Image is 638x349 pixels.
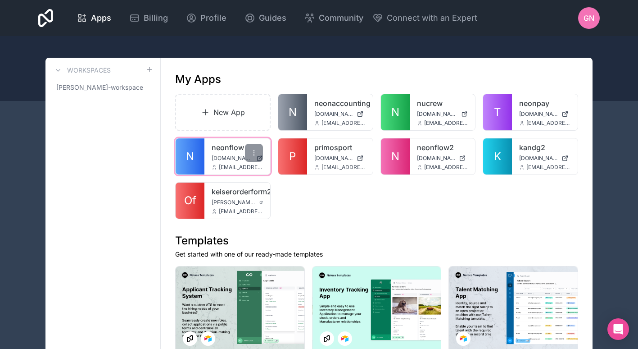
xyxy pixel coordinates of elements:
[372,12,477,24] button: Connect with an Expert
[278,138,307,174] a: P
[144,12,168,24] span: Billing
[53,79,153,96] a: [PERSON_NAME]-workspace
[122,8,175,28] a: Billing
[519,142,570,153] a: kandg2
[483,138,512,174] a: K
[176,138,204,174] a: N
[391,149,399,164] span: N
[176,183,204,219] a: Of
[526,164,570,171] span: [EMAIL_ADDRESS][DOMAIN_NAME]
[212,155,263,162] a: [DOMAIN_NAME]
[321,164,366,171] span: [EMAIL_ADDRESS][DOMAIN_NAME]
[417,155,468,162] a: [DOMAIN_NAME]
[417,155,456,162] span: [DOMAIN_NAME]
[289,149,296,164] span: P
[381,138,410,174] a: N
[212,199,256,206] span: [PERSON_NAME][DOMAIN_NAME]
[526,119,570,127] span: [EMAIL_ADDRESS][DOMAIN_NAME]
[259,12,286,24] span: Guides
[219,164,263,171] span: [EMAIL_ADDRESS][DOMAIN_NAME]
[297,8,371,28] a: Community
[219,208,263,215] span: [EMAIL_ADDRESS][DOMAIN_NAME]
[519,98,570,109] a: neonpay
[314,98,366,109] a: neonaccounting
[460,335,467,342] img: Airtable Logo
[237,8,294,28] a: Guides
[584,13,594,23] span: GN
[69,8,118,28] a: Apps
[179,8,234,28] a: Profile
[494,105,501,119] span: T
[424,119,468,127] span: [EMAIL_ADDRESS][DOMAIN_NAME]
[175,94,271,131] a: New App
[319,12,363,24] span: Community
[417,110,468,118] a: [DOMAIN_NAME]
[175,234,578,248] h1: Templates
[381,94,410,130] a: N
[212,199,263,206] a: [PERSON_NAME][DOMAIN_NAME]
[204,335,212,342] img: Airtable Logo
[321,119,366,127] span: [EMAIL_ADDRESS][DOMAIN_NAME]
[519,155,558,162] span: [DOMAIN_NAME]
[184,193,196,208] span: Of
[91,12,111,24] span: Apps
[314,142,366,153] a: primosport
[519,110,570,118] a: [DOMAIN_NAME]
[212,142,263,153] a: neonflow
[483,94,512,130] a: T
[391,105,399,119] span: N
[387,12,477,24] span: Connect with an Expert
[417,142,468,153] a: neonflow2
[278,94,307,130] a: N
[56,83,143,92] span: [PERSON_NAME]-workspace
[424,164,468,171] span: [EMAIL_ADDRESS][DOMAIN_NAME]
[607,318,629,340] div: Open Intercom Messenger
[53,65,111,76] a: Workspaces
[314,155,366,162] a: [DOMAIN_NAME]
[289,105,297,119] span: N
[175,250,578,259] p: Get started with one of our ready-made templates
[341,335,348,342] img: Airtable Logo
[519,110,558,118] span: [DOMAIN_NAME]
[186,149,194,164] span: N
[200,12,226,24] span: Profile
[519,155,570,162] a: [DOMAIN_NAME]
[417,110,458,118] span: [DOMAIN_NAME]
[212,186,263,197] a: keiserorderform2
[175,72,221,87] h1: My Apps
[494,149,501,164] span: K
[212,155,253,162] span: [DOMAIN_NAME]
[314,155,353,162] span: [DOMAIN_NAME]
[314,110,353,118] span: [DOMAIN_NAME]
[67,66,111,75] h3: Workspaces
[417,98,468,109] a: nucrew
[314,110,366,118] a: [DOMAIN_NAME]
